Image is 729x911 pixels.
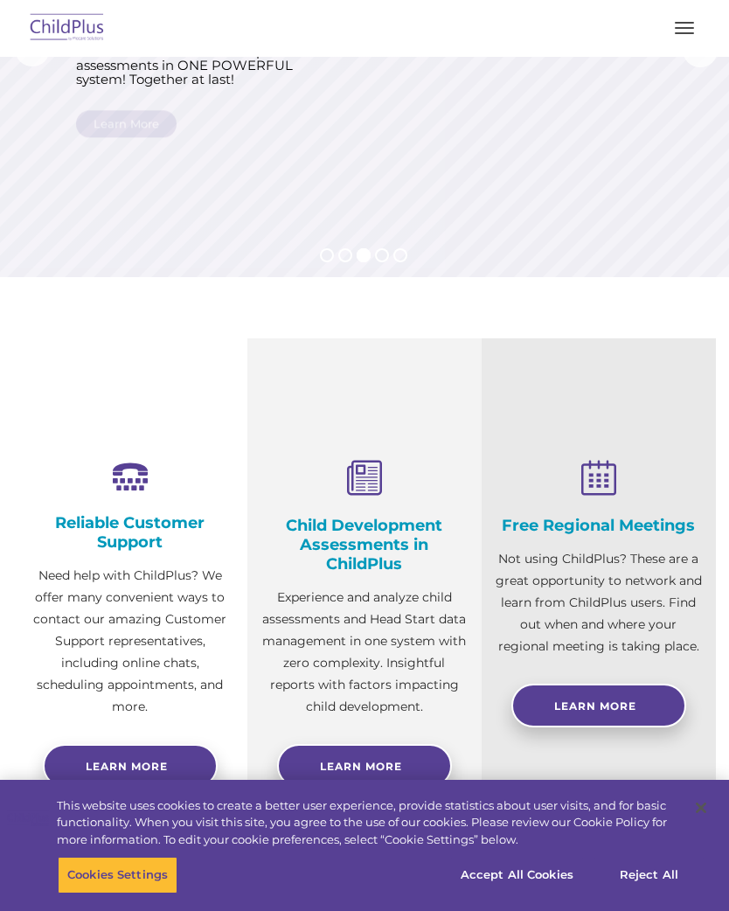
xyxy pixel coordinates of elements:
[260,587,469,718] p: Experience and analyze child assessments and Head Start data management in one system with zero c...
[57,797,678,849] div: This website uses cookies to create a better user experience, provide statistics about user visit...
[76,110,177,137] a: Learn More
[511,684,686,727] a: Learn More
[682,789,720,827] button: Close
[495,548,703,657] p: Not using ChildPlus? These are a great opportunity to network and learn from ChildPlus users. Fin...
[58,857,177,894] button: Cookies Settings
[26,513,234,552] h4: Reliable Customer Support
[26,8,108,49] img: ChildPlus by Procare Solutions
[277,744,452,788] a: Learn More
[554,699,636,713] span: Learn More
[451,857,583,894] button: Accept All Cookies
[26,565,234,718] p: Need help with ChildPlus? We offer many convenient ways to contact our amazing Customer Support r...
[86,760,168,773] span: Learn more
[320,760,402,773] span: Learn More
[495,516,703,535] h4: Free Regional Meetings
[594,857,704,894] button: Reject All
[260,516,469,574] h4: Child Development Assessments in ChildPlus
[43,744,218,788] a: Learn more
[76,31,309,87] rs-layer: Program management software combined with child development assessments in ONE POWERFUL system! T...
